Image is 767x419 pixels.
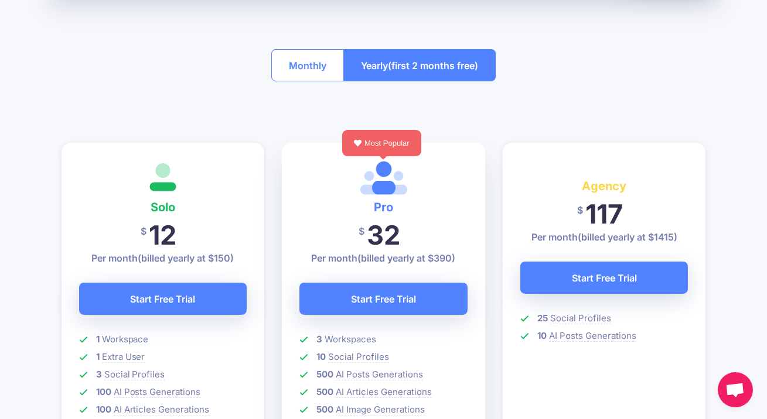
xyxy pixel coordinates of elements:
[325,334,376,345] span: Workspaces
[343,49,496,81] button: Yearly(first 2 months free)
[96,404,111,415] b: 100
[550,312,611,324] span: Social Profiles
[96,369,102,380] b: 3
[359,218,364,245] span: $
[96,351,100,362] b: 1
[537,330,547,341] b: 10
[79,198,247,217] h4: Solo
[316,334,322,345] b: 3
[138,252,234,264] span: (billed yearly at $150)
[33,19,57,28] div: v 4.0.25
[520,230,688,244] p: Per month
[79,251,247,265] p: Per month
[316,404,333,415] b: 500
[316,386,333,397] b: 500
[388,56,478,75] span: (first 2 months free)
[336,386,432,398] span: AI Articles Generations
[718,372,753,407] a: Open chat
[149,219,176,251] span: 12
[104,369,165,380] span: Social Profiles
[102,351,145,363] span: Extra User
[19,30,28,40] img: website_grey.svg
[520,262,688,294] a: Start Free Trial
[45,69,105,77] div: Domain Overview
[316,351,326,362] b: 10
[114,386,201,398] span: AI Posts Generations
[96,334,100,345] b: 1
[336,369,423,380] span: AI Posts Generations
[537,312,548,324] b: 25
[32,68,41,77] img: tab_domain_overview_orange.svg
[367,219,400,251] span: 32
[299,283,468,315] a: Start Free Trial
[358,252,456,264] span: (billed yearly at $390)
[117,68,126,77] img: tab_keywords_by_traffic_grey.svg
[342,130,421,156] div: Most Popular
[316,369,333,380] b: 500
[79,283,247,315] a: Start Free Trial
[549,330,636,342] span: AI Posts Generations
[96,386,111,397] b: 100
[129,69,197,77] div: Keywords by Traffic
[336,404,425,415] span: AI Image Generations
[102,334,149,345] span: Workspace
[578,231,677,243] span: (billed yearly at $1415)
[577,197,583,224] span: $
[585,198,623,230] span: 117
[30,30,129,40] div: Domain: [DOMAIN_NAME]
[141,218,146,245] span: $
[19,19,28,28] img: logo_orange.svg
[328,351,389,363] span: Social Profiles
[114,404,210,415] span: AI Articles Generations
[299,198,468,217] h4: Pro
[271,49,344,81] button: Monthly
[299,251,468,265] p: Per month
